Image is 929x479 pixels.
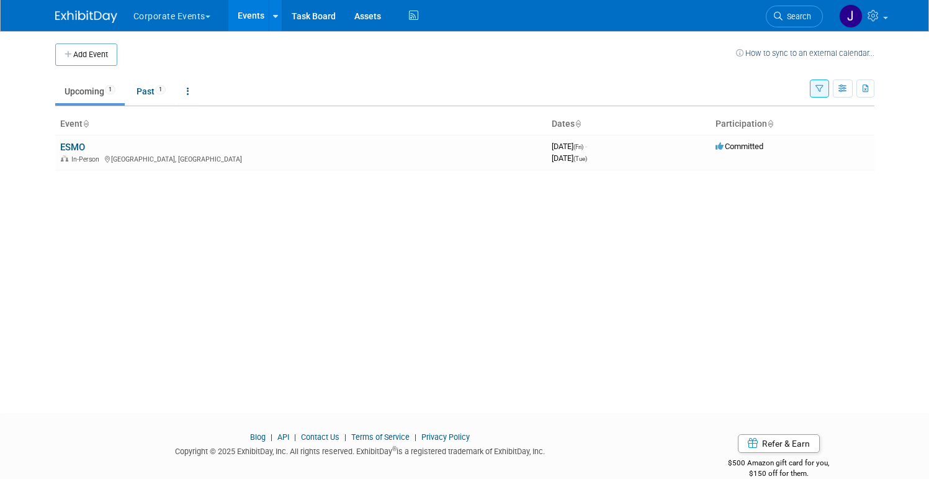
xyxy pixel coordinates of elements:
[55,114,547,135] th: Event
[250,432,266,442] a: Blog
[105,85,115,94] span: 1
[301,432,339,442] a: Contact Us
[783,12,811,21] span: Search
[575,119,581,129] a: Sort by Start Date
[83,119,89,129] a: Sort by Event Name
[411,432,420,442] span: |
[55,43,117,66] button: Add Event
[267,432,276,442] span: |
[421,432,470,442] a: Privacy Policy
[60,153,542,163] div: [GEOGRAPHIC_DATA], [GEOGRAPHIC_DATA]
[552,153,587,163] span: [DATE]
[392,445,397,452] sup: ®
[573,144,583,150] span: (Fri)
[547,114,711,135] th: Dates
[71,155,103,163] span: In-Person
[127,80,175,103] a: Past1
[839,4,863,28] img: John Dauselt
[155,85,166,94] span: 1
[736,48,874,58] a: How to sync to an external calendar...
[573,155,587,162] span: (Tue)
[55,443,665,457] div: Copyright © 2025 ExhibitDay, Inc. All rights reserved. ExhibitDay is a registered trademark of Ex...
[291,432,299,442] span: |
[711,114,874,135] th: Participation
[351,432,410,442] a: Terms of Service
[60,142,85,153] a: ESMO
[683,450,874,478] div: $500 Amazon gift card for you,
[585,142,587,151] span: -
[55,80,125,103] a: Upcoming1
[767,119,773,129] a: Sort by Participation Type
[552,142,587,151] span: [DATE]
[341,432,349,442] span: |
[277,432,289,442] a: API
[738,434,820,453] a: Refer & Earn
[683,468,874,479] div: $150 off for them.
[55,11,117,23] img: ExhibitDay
[766,6,823,27] a: Search
[61,155,68,162] img: In-Person Event
[716,142,763,151] span: Committed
